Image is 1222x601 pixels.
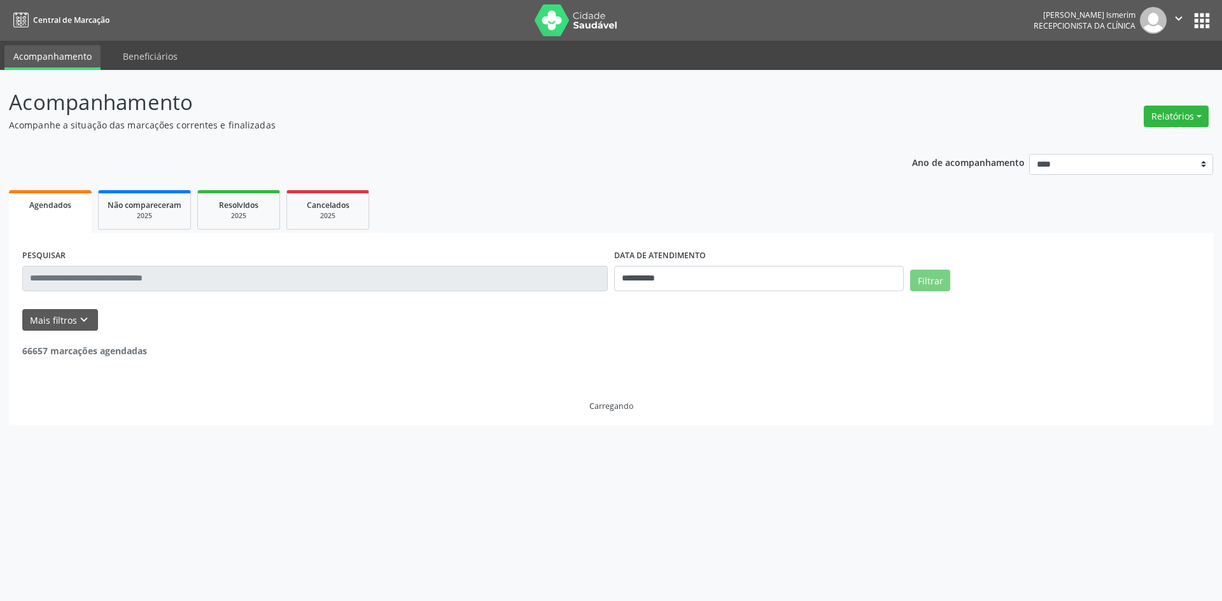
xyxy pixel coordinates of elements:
[912,154,1025,170] p: Ano de acompanhamento
[1144,106,1209,127] button: Relatórios
[1167,7,1191,34] button: 
[22,246,66,266] label: PESQUISAR
[9,118,852,132] p: Acompanhe a situação das marcações correntes e finalizadas
[1172,11,1186,25] i: 
[1034,10,1135,20] div: [PERSON_NAME] Ismerim
[77,313,91,327] i: keyboard_arrow_down
[9,86,852,118] p: Acompanhamento
[22,309,98,331] button: Mais filtroskeyboard_arrow_down
[4,45,101,70] a: Acompanhamento
[1140,7,1167,34] img: img
[296,211,360,221] div: 2025
[114,45,186,67] a: Beneficiários
[33,15,109,25] span: Central de Marcação
[1191,10,1213,32] button: apps
[219,200,258,211] span: Resolvidos
[910,270,950,291] button: Filtrar
[1034,20,1135,31] span: Recepcionista da clínica
[29,200,71,211] span: Agendados
[108,211,181,221] div: 2025
[207,211,270,221] div: 2025
[22,345,147,357] strong: 66657 marcações agendadas
[589,401,633,411] div: Carregando
[9,10,109,31] a: Central de Marcação
[108,200,181,211] span: Não compareceram
[307,200,349,211] span: Cancelados
[614,246,706,266] label: DATA DE ATENDIMENTO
